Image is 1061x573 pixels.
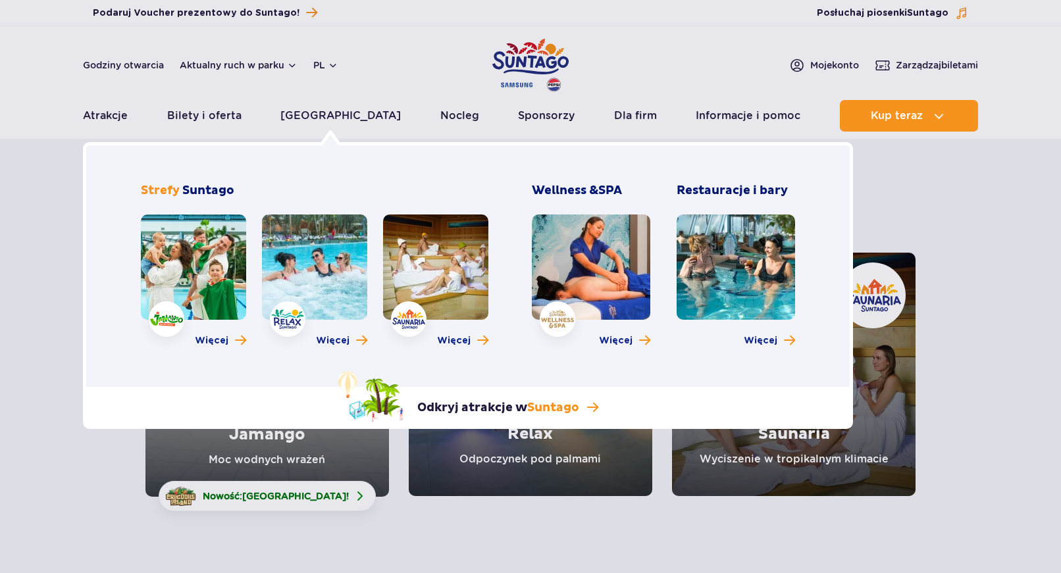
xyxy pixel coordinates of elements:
[599,334,650,347] a: Więcej o Wellness & SPA
[338,371,598,422] a: Odkryj atrakcje wSuntago
[810,59,859,72] span: Moje konto
[744,334,777,347] span: Więcej
[83,100,128,132] a: Atrakcje
[840,100,978,132] button: Kup teraz
[440,100,479,132] a: Nocleg
[182,183,234,198] span: Suntago
[599,334,633,347] span: Więcej
[744,334,795,347] a: Więcej o Restauracje i bary
[518,100,575,132] a: Sponsorzy
[141,183,180,198] span: Strefy
[527,400,579,415] span: Suntago
[437,334,471,347] span: Więcej
[437,334,488,347] a: Więcej o strefie Saunaria
[316,334,367,347] a: Więcej o strefie Relax
[696,100,800,132] a: Informacje i pomoc
[280,100,401,132] a: [GEOGRAPHIC_DATA]
[598,183,622,198] span: SPA
[316,334,349,347] span: Więcej
[677,183,795,199] h3: Restauracje i bary
[896,59,978,72] span: Zarządzaj biletami
[195,334,246,347] a: Więcej o strefie Jamango
[789,57,859,73] a: Mojekonto
[167,100,242,132] a: Bilety i oferta
[83,59,164,72] a: Godziny otwarcia
[532,183,622,198] span: Wellness &
[180,60,298,70] button: Aktualny ruch w parku
[417,400,579,416] p: Odkryj atrakcje w
[195,334,228,347] span: Więcej
[871,110,923,122] span: Kup teraz
[313,59,338,72] button: pl
[875,57,978,73] a: Zarządzajbiletami
[614,100,657,132] a: Dla firm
